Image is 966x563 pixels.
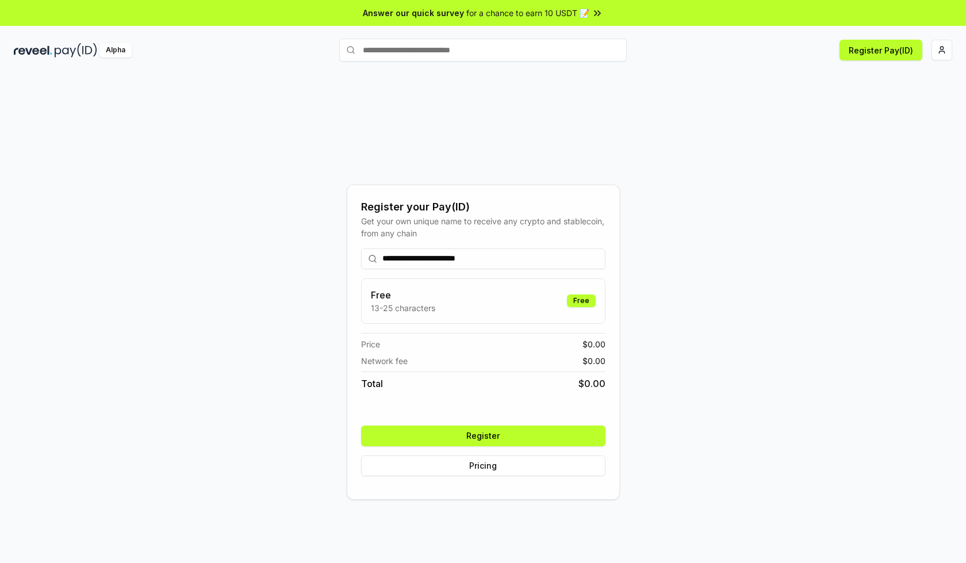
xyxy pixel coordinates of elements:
span: $ 0.00 [582,355,605,367]
p: 13-25 characters [371,302,435,314]
span: Total [361,377,383,390]
span: $ 0.00 [582,338,605,350]
span: Network fee [361,355,408,367]
button: Register [361,426,605,446]
span: for a chance to earn 10 USDT 📝 [466,7,589,19]
div: Get your own unique name to receive any crypto and stablecoin, from any chain [361,215,605,239]
button: Pricing [361,455,605,476]
div: Free [567,294,596,307]
h3: Free [371,288,435,302]
span: Price [361,338,380,350]
img: pay_id [55,43,97,58]
img: reveel_dark [14,43,52,58]
div: Register your Pay(ID) [361,199,605,215]
div: Alpha [99,43,132,58]
span: Answer our quick survey [363,7,464,19]
button: Register Pay(ID) [839,40,922,60]
span: $ 0.00 [578,377,605,390]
